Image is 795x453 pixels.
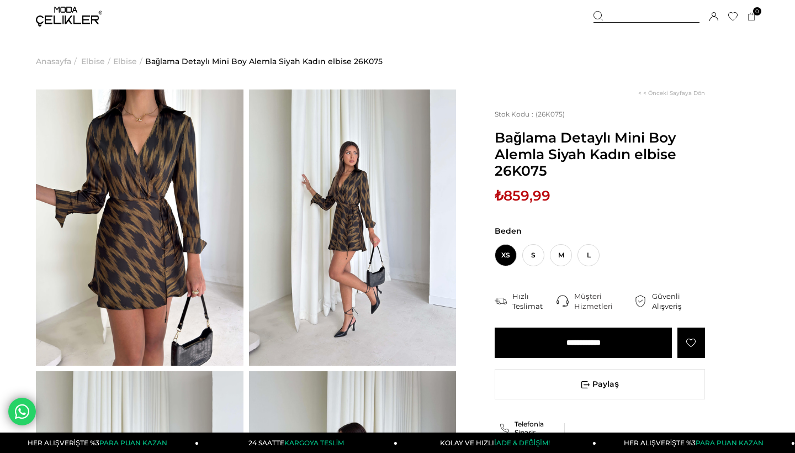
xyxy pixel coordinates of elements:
[652,291,705,311] div: Güvenli Alışveriş
[748,13,756,21] a: 0
[249,89,457,366] img: Alemla elbise 26K075
[512,291,556,311] div: Hızlı Teslimat
[550,244,572,266] span: M
[495,187,550,204] span: ₺859,99
[284,439,344,447] span: KARGOYA TESLİM
[113,33,145,89] li: >
[753,7,761,15] span: 0
[574,291,634,311] div: Müşteri Hizmetleri
[577,244,600,266] span: L
[494,439,549,447] span: İADE & DEĞİŞİM!
[677,328,705,358] a: Favorilere Ekle
[99,439,167,447] span: PARA PUAN KAZAN
[634,295,646,307] img: security.png
[36,7,102,27] img: logo
[556,295,569,307] img: call-center.png
[36,33,79,89] li: >
[495,110,536,118] span: Stok Kodu
[495,244,517,266] span: XS
[638,89,705,97] a: < < Önceki Sayfaya Dön
[500,420,559,436] a: Telefonla Sipariş
[495,370,704,399] span: Paylaş
[495,295,507,307] img: shipping.png
[495,226,705,236] span: Beden
[145,33,383,89] a: Bağlama Detaylı Mini Boy Alemla Siyah Kadın elbise 26K075
[199,433,397,453] a: 24 SAATTEKARGOYA TESLİM
[596,433,795,453] a: HER ALIŞVERİŞTE %3PARA PUAN KAZAN
[81,33,113,89] li: >
[36,33,71,89] a: Anasayfa
[36,89,243,366] img: Alemla elbise 26K075
[113,33,137,89] a: Elbise
[696,439,764,447] span: PARA PUAN KAZAN
[515,420,560,436] span: Telefonla Sipariş
[522,244,544,266] span: S
[495,129,705,179] span: Bağlama Detaylı Mini Boy Alemla Siyah Kadın elbise 26K075
[81,33,105,89] a: Elbise
[397,433,596,453] a: KOLAY VE HIZLIİADE & DEĞİŞİM!
[495,110,565,118] span: (26K075)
